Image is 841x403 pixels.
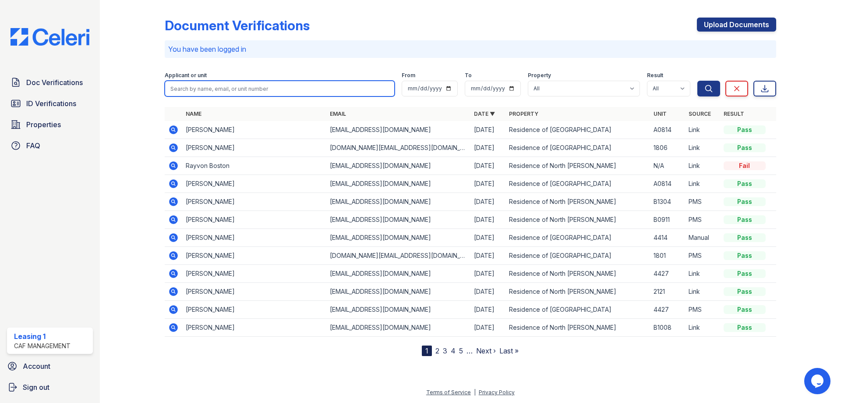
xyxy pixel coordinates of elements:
a: Account [4,357,96,375]
td: [PERSON_NAME] [182,319,326,337]
td: Residence of [GEOGRAPHIC_DATA] [505,139,650,157]
a: Next › [476,346,496,355]
span: FAQ [26,140,40,151]
td: PMS [685,247,720,265]
td: [DATE] [470,157,505,175]
div: Pass [724,269,766,278]
td: Link [685,319,720,337]
a: Properties [7,116,93,133]
td: B1304 [650,193,685,211]
a: FAQ [7,137,93,154]
div: Document Verifications [165,18,310,33]
td: [EMAIL_ADDRESS][DOMAIN_NAME] [326,175,470,193]
td: [DATE] [470,319,505,337]
td: Residence of [GEOGRAPHIC_DATA] [505,175,650,193]
td: [EMAIL_ADDRESS][DOMAIN_NAME] [326,157,470,175]
td: A0814 [650,175,685,193]
td: Residence of North [PERSON_NAME] [505,319,650,337]
a: Name [186,111,201,117]
div: Pass [724,251,766,260]
td: [PERSON_NAME] [182,247,326,265]
td: Residence of [GEOGRAPHIC_DATA] [505,301,650,319]
td: [DOMAIN_NAME][EMAIL_ADDRESS][DOMAIN_NAME] [326,139,470,157]
a: Result [724,111,744,117]
a: Terms of Service [426,389,471,396]
td: [PERSON_NAME] [182,211,326,229]
td: [PERSON_NAME] [182,283,326,301]
span: Account [23,361,50,371]
td: [DATE] [470,301,505,319]
td: [DATE] [470,121,505,139]
td: 4427 [650,301,685,319]
a: 5 [459,346,463,355]
td: [PERSON_NAME] [182,175,326,193]
div: 1 [422,346,432,356]
td: 1806 [650,139,685,157]
td: [EMAIL_ADDRESS][DOMAIN_NAME] [326,283,470,301]
td: Link [685,283,720,301]
td: Link [685,175,720,193]
td: PMS [685,193,720,211]
div: Pass [724,215,766,224]
label: Result [647,72,663,79]
td: [PERSON_NAME] [182,121,326,139]
td: [EMAIL_ADDRESS][DOMAIN_NAME] [326,301,470,319]
td: 4427 [650,265,685,283]
td: [EMAIL_ADDRESS][DOMAIN_NAME] [326,229,470,247]
td: [DATE] [470,175,505,193]
label: Applicant or unit [165,72,207,79]
a: 2 [435,346,439,355]
td: [PERSON_NAME] [182,265,326,283]
td: Residence of [GEOGRAPHIC_DATA] [505,247,650,265]
td: A0814 [650,121,685,139]
td: PMS [685,211,720,229]
td: [PERSON_NAME] [182,193,326,211]
td: [DATE] [470,265,505,283]
a: Privacy Policy [479,389,515,396]
td: 1801 [650,247,685,265]
a: Doc Verifications [7,74,93,91]
td: [DATE] [470,139,505,157]
td: Link [685,157,720,175]
label: To [465,72,472,79]
a: Property [509,111,538,117]
div: | [474,389,476,396]
td: 4414 [650,229,685,247]
p: You have been logged in [168,44,773,54]
div: Leasing 1 [14,331,71,342]
td: Link [685,265,720,283]
span: Properties [26,119,61,130]
td: 2121 [650,283,685,301]
td: Link [685,121,720,139]
label: From [402,72,415,79]
td: Rayvon Boston [182,157,326,175]
td: Residence of North [PERSON_NAME] [505,283,650,301]
a: Upload Documents [697,18,776,32]
td: B0911 [650,211,685,229]
td: Residence of North [PERSON_NAME] [505,265,650,283]
td: [EMAIL_ADDRESS][DOMAIN_NAME] [326,193,470,211]
td: Manual [685,229,720,247]
div: CAF Management [14,342,71,350]
td: [PERSON_NAME] [182,139,326,157]
button: Sign out [4,378,96,396]
td: [EMAIL_ADDRESS][DOMAIN_NAME] [326,211,470,229]
td: [DATE] [470,283,505,301]
td: [DATE] [470,193,505,211]
td: Residence of [GEOGRAPHIC_DATA] [505,121,650,139]
td: N/A [650,157,685,175]
td: Residence of North [PERSON_NAME] [505,157,650,175]
span: … [466,346,473,356]
a: Email [330,111,346,117]
label: Property [528,72,551,79]
td: Residence of [GEOGRAPHIC_DATA] [505,229,650,247]
div: Pass [724,197,766,206]
div: Pass [724,305,766,314]
div: Pass [724,287,766,296]
td: [DATE] [470,229,505,247]
div: Pass [724,143,766,152]
a: ID Verifications [7,95,93,112]
span: Sign out [23,382,49,392]
div: Fail [724,161,766,170]
td: Link [685,139,720,157]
